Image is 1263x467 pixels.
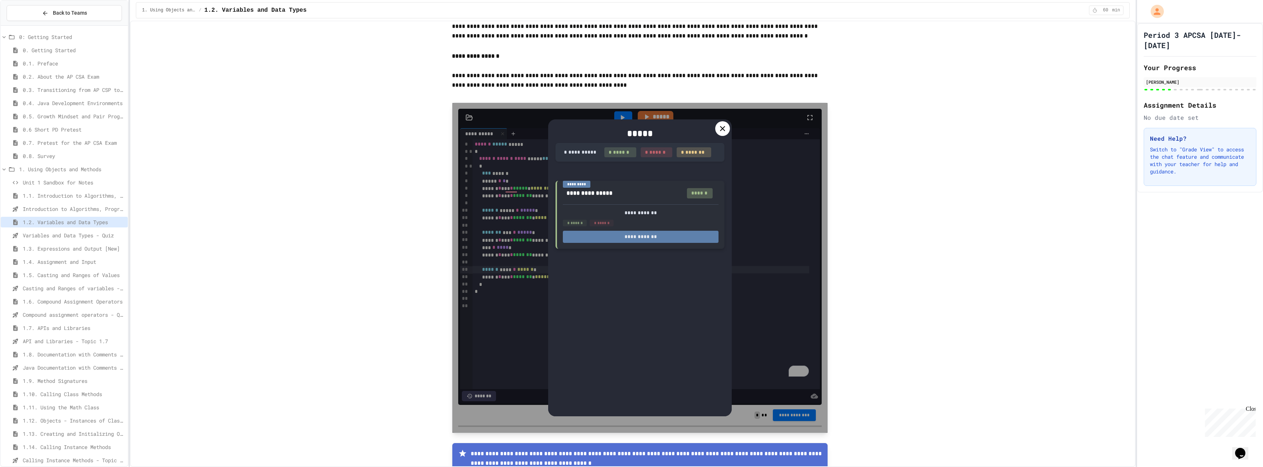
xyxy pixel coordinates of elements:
[1112,7,1120,13] span: min
[1150,134,1250,143] h3: Need Help?
[23,60,125,67] span: 0.1. Preface
[23,112,125,120] span: 0.5. Growth Mindset and Pair Programming
[1144,113,1256,122] div: No due date set
[23,337,125,345] span: API and Libraries - Topic 1.7
[23,99,125,107] span: 0.4. Java Development Environments
[23,179,125,186] span: Unit 1 Sandbox for Notes
[19,165,125,173] span: 1. Using Objects and Methods
[23,364,125,371] span: Java Documentation with Comments - Topic 1.8
[199,7,201,13] span: /
[23,456,125,464] span: Calling Instance Methods - Topic 1.14
[23,46,125,54] span: 0. Getting Started
[23,351,125,358] span: 1.8. Documentation with Comments and Preconditions
[23,417,125,424] span: 1.12. Objects - Instances of Classes
[23,284,125,292] span: Casting and Ranges of variables - Quiz
[23,324,125,332] span: 1.7. APIs and Libraries
[23,126,125,133] span: 0.6 Short PD Pretest
[19,33,125,41] span: 0: Getting Started
[1100,7,1111,13] span: 60
[1144,100,1256,110] h2: Assignment Details
[1202,406,1256,437] iframe: chat widget
[23,430,125,438] span: 1.13. Creating and Initializing Objects: Constructors
[23,192,125,200] span: 1.1. Introduction to Algorithms, Programming, and Compilers
[1144,62,1256,73] h2: Your Progress
[142,7,196,13] span: 1. Using Objects and Methods
[1143,3,1166,20] div: My Account
[23,377,125,385] span: 1.9. Method Signatures
[23,390,125,398] span: 1.10. Calling Class Methods
[7,5,122,21] button: Back to Teams
[3,3,51,47] div: Chat with us now!Close
[23,403,125,411] span: 1.11. Using the Math Class
[23,86,125,94] span: 0.3. Transitioning from AP CSP to AP CSA
[23,218,125,226] span: 1.2. Variables and Data Types
[205,6,307,15] span: 1.2. Variables and Data Types
[53,9,87,17] span: Back to Teams
[23,258,125,266] span: 1.4. Assignment and Input
[1150,146,1250,175] p: Switch to "Grade View" to access the chat feature and communicate with your teacher for help and ...
[1232,438,1256,460] iframe: chat widget
[1146,79,1254,85] div: [PERSON_NAME]
[1144,30,1256,50] h1: Period 3 APCSA [DATE]-[DATE]
[23,205,125,213] span: Introduction to Algorithms, Programming, and Compilers
[23,73,125,80] span: 0.2. About the AP CSA Exam
[23,139,125,147] span: 0.7. Pretest for the AP CSA Exam
[23,271,125,279] span: 1.5. Casting and Ranges of Values
[23,298,125,305] span: 1.6. Compound Assignment Operators
[23,311,125,319] span: Compound assignment operators - Quiz
[23,152,125,160] span: 0.8. Survey
[23,245,125,252] span: 1.3. Expressions and Output [New]
[23,231,125,239] span: Variables and Data Types - Quiz
[23,443,125,451] span: 1.14. Calling Instance Methods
